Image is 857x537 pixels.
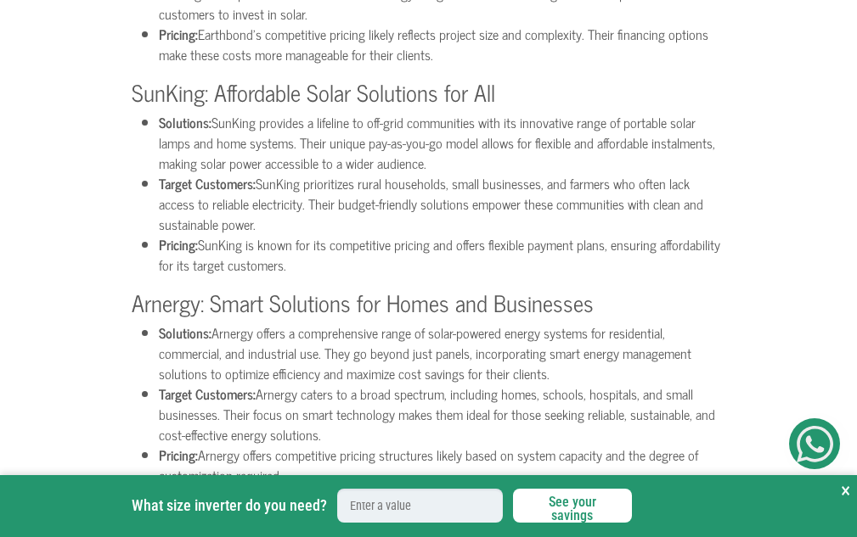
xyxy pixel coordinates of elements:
[159,322,726,383] li: Arnergy offers a comprehensive range of solar-powered energy systems for residential, commercial,...
[132,78,726,105] h3: SunKing: Affordable Solar Solutions for All
[797,426,833,462] img: Get Started On Earthbond Via Whatsapp
[132,495,327,516] label: What size inverter do you need?
[159,445,726,485] li: Arnergy offers competitive pricing structures likely based on system capacity and the degree of c...
[159,233,198,255] b: Pricing:
[159,112,726,173] li: SunKing provides a lifeline to off-grid communities with its innovative range of portable solar l...
[337,489,503,523] input: Enter a value
[159,383,256,405] b: Target Customers:
[159,111,211,133] b: Solutions:
[159,23,198,45] b: Pricing:
[159,172,256,194] b: Target Customers:
[159,173,726,234] li: SunKing prioritizes rural households, small businesses, and farmers who often lack access to reli...
[841,475,850,506] button: Close Sticky CTA
[159,24,726,64] li: Earthbond's competitive pricing likely reflects project size and complexity. Their financing opti...
[159,234,726,275] li: SunKing is known for its competitive pricing and offers flexible payment plans, ensuring affordab...
[159,383,726,445] li: Arnergy caters to a broad spectrum, including homes, schools, hospitals, and small businesses. Th...
[513,489,632,523] button: See your savings
[132,288,726,316] h3: Arnergy: Smart Solutions for Homes and Businesses
[159,444,198,466] b: Pricing:
[159,322,211,344] b: Solutions:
